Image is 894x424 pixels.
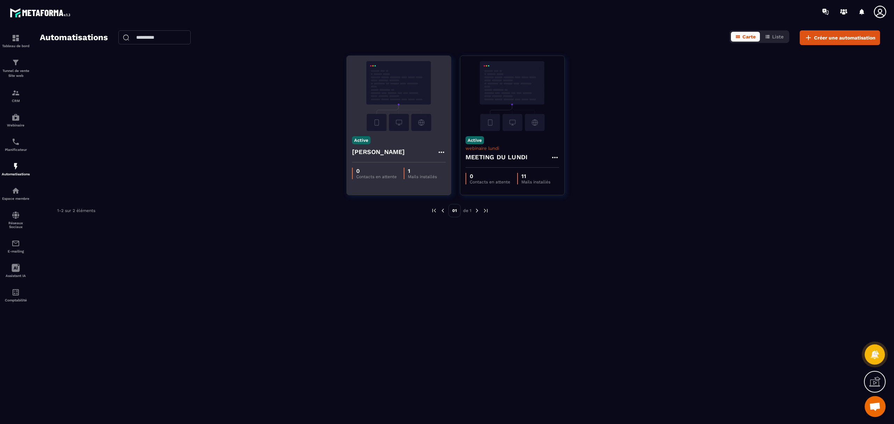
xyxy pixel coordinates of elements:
p: Comptabilité [2,298,30,302]
img: automations [12,187,20,195]
img: automations [12,113,20,122]
p: 0 [470,173,510,180]
p: Mails installés [408,174,437,179]
span: Liste [772,34,784,39]
img: formation [12,89,20,97]
a: automationsautomationsWebinaire [2,108,30,132]
p: Planificateur [2,148,30,152]
a: formationformationTableau de bord [2,29,30,53]
button: Liste [761,32,788,42]
p: Réseaux Sociaux [2,221,30,229]
img: accountant [12,288,20,297]
a: formationformationTunnel de vente Site web [2,53,30,83]
p: Active [466,136,484,144]
span: Carte [742,34,756,39]
p: Assistant IA [2,274,30,278]
img: prev [431,207,437,214]
button: Créer une automatisation [800,30,880,45]
p: 01 [448,204,461,217]
img: next [483,207,489,214]
a: formationformationCRM [2,83,30,108]
span: Créer une automatisation [814,34,875,41]
img: scheduler [12,138,20,146]
img: automations [12,162,20,170]
p: CRM [2,99,30,103]
p: Mails installés [521,180,550,184]
h4: [PERSON_NAME] [352,147,405,157]
p: Automatisations [2,172,30,176]
button: Carte [731,32,760,42]
p: Active [352,136,371,144]
a: automationsautomationsEspace membre [2,181,30,206]
p: webinaire lundi [466,146,559,151]
a: social-networksocial-networkRéseaux Sociaux [2,206,30,234]
h2: Automatisations [40,30,108,45]
p: de 1 [463,208,471,213]
h4: MEETING DU LUNDI [466,152,528,162]
p: E-mailing [2,249,30,253]
img: email [12,239,20,248]
p: Tunnel de vente Site web [2,68,30,78]
p: Webinaire [2,123,30,127]
p: 1-2 sur 2 éléments [57,208,95,213]
img: automation-background [352,61,446,131]
a: emailemailE-mailing [2,234,30,258]
p: 11 [521,173,550,180]
img: formation [12,58,20,67]
p: Tableau de bord [2,44,30,48]
a: automationsautomationsAutomatisations [2,157,30,181]
img: prev [440,207,446,214]
a: schedulerschedulerPlanificateur [2,132,30,157]
img: logo [10,6,73,19]
img: next [474,207,480,214]
p: 0 [356,168,397,174]
img: automation-background [466,61,559,131]
a: accountantaccountantComptabilité [2,283,30,307]
p: Contacts en attente [470,180,510,184]
p: 1 [408,168,437,174]
p: Contacts en attente [356,174,397,179]
img: formation [12,34,20,42]
p: Espace membre [2,197,30,200]
a: Assistant IA [2,258,30,283]
img: social-network [12,211,20,219]
div: Ouvrir le chat [865,396,886,417]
